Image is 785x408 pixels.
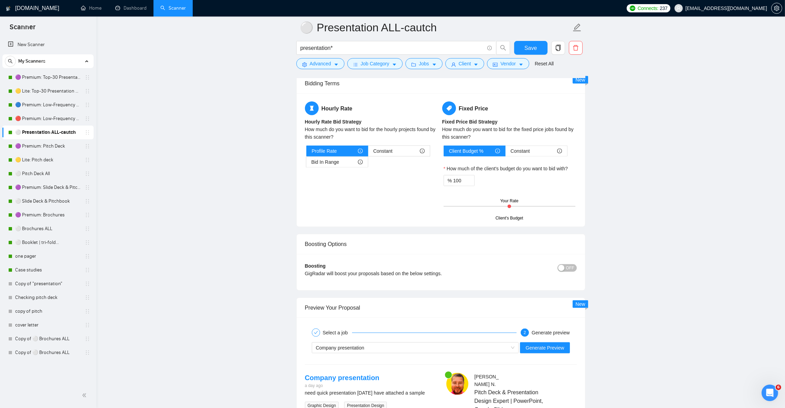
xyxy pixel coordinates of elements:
[569,45,582,51] span: delete
[302,62,307,67] span: setting
[487,46,492,50] span: info-circle
[15,71,81,84] a: 🟣 Premium: Top-30 Presentation Keywords
[85,198,90,204] span: holder
[305,374,380,382] a: Company presentation
[6,3,11,14] img: logo
[500,198,519,204] div: Your Rate
[493,62,498,67] span: idcard
[15,98,81,112] a: 🔵 Premium: Low-Frequency Presentations
[514,41,548,55] button: Save
[511,146,530,156] span: Constant
[361,60,389,67] span: Job Category
[85,102,90,108] span: holder
[85,88,90,94] span: holder
[411,62,416,67] span: folder
[305,270,509,277] div: GigRadar will boost your proposals based on the below settings.
[449,146,484,156] span: Client Budget %
[2,38,94,52] li: New Scanner
[115,5,147,11] a: dashboardDashboard
[432,62,437,67] span: caret-down
[312,146,337,156] span: Profile Rate
[310,60,331,67] span: Advanced
[453,175,474,186] input: How much of the client's budget do you want to bid with?
[496,215,523,222] div: Client's Budget
[762,385,778,401] iframe: Intercom live chat
[535,60,554,67] a: Reset All
[638,4,658,12] span: Connects:
[85,75,90,80] span: holder
[305,74,577,93] div: Bidding Terms
[552,45,565,51] span: copy
[305,126,439,141] div: How much do you want to bid for the hourly projects found by this scanner?
[776,385,781,390] span: 6
[524,44,537,52] span: Save
[85,350,90,355] span: holder
[15,181,81,194] a: 🟣 Premium: Slide Deck & Pitchbook
[497,45,510,51] span: search
[557,149,562,153] span: info-circle
[419,60,429,67] span: Jobs
[15,84,81,98] a: 🟡 Lite: Top-30 Presentation Keywords
[442,101,456,115] span: tag
[85,254,90,259] span: holder
[500,60,516,67] span: Vendor
[15,139,81,153] a: 🟣 Premium: Pitch Deck
[85,171,90,176] span: holder
[573,23,582,32] span: edit
[85,336,90,342] span: holder
[772,6,782,11] span: setting
[420,149,425,153] span: info-circle
[495,149,500,153] span: info-circle
[459,60,471,67] span: Client
[8,38,88,52] a: New Scanner
[566,264,574,272] span: OFF
[373,146,393,156] span: Constant
[575,301,585,307] span: New
[519,62,523,67] span: caret-down
[300,44,484,52] input: Search Freelance Jobs...
[15,332,81,346] a: Copy of ⚪ Brochures ALL
[520,342,570,353] button: Generate Preview
[305,298,577,318] div: Preview Your Proposal
[316,345,364,351] span: Company presentation
[392,62,397,67] span: caret-down
[85,309,90,314] span: holder
[526,344,564,352] span: Generate Preview
[358,160,363,164] span: info-circle
[347,58,403,69] button: barsJob Categorycaret-down
[85,322,90,328] span: holder
[311,157,339,167] span: Bid In Range
[771,6,782,11] a: setting
[771,3,782,14] button: setting
[15,291,81,304] a: Checking pitch deck
[353,62,358,67] span: bars
[15,346,81,359] a: Copy of ⚪ Brochures ALL
[474,62,478,67] span: caret-down
[305,389,435,397] div: need quick presentation today have attached a sample
[334,62,339,67] span: caret-down
[305,234,577,254] div: Boosting Options
[15,318,81,332] a: cover letter
[442,101,577,115] h5: Fixed Price
[524,330,526,335] span: 2
[85,226,90,232] span: holder
[2,54,94,359] li: My Scanners
[85,267,90,273] span: holder
[474,374,499,387] span: [PERSON_NAME] N .
[358,149,363,153] span: info-circle
[160,5,186,11] a: searchScanner
[15,277,81,291] a: Copy of "presentation"
[15,222,81,236] a: ⚪ Brochures ALL
[445,58,485,69] button: userClientcaret-down
[15,112,81,126] a: 🔴 Premium: Low-Frequency Presentations
[296,58,344,69] button: settingAdvancedcaret-down
[15,167,81,181] a: ⚪ Pitch Deck All
[487,58,529,69] button: idcardVendorcaret-down
[85,116,90,121] span: holder
[442,126,577,141] div: How much do you want to bid for the fixed price jobs found by this scanner?
[85,143,90,149] span: holder
[4,22,41,36] span: Scanner
[85,185,90,190] span: holder
[305,383,380,389] div: a day ago
[15,263,81,277] a: Case studies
